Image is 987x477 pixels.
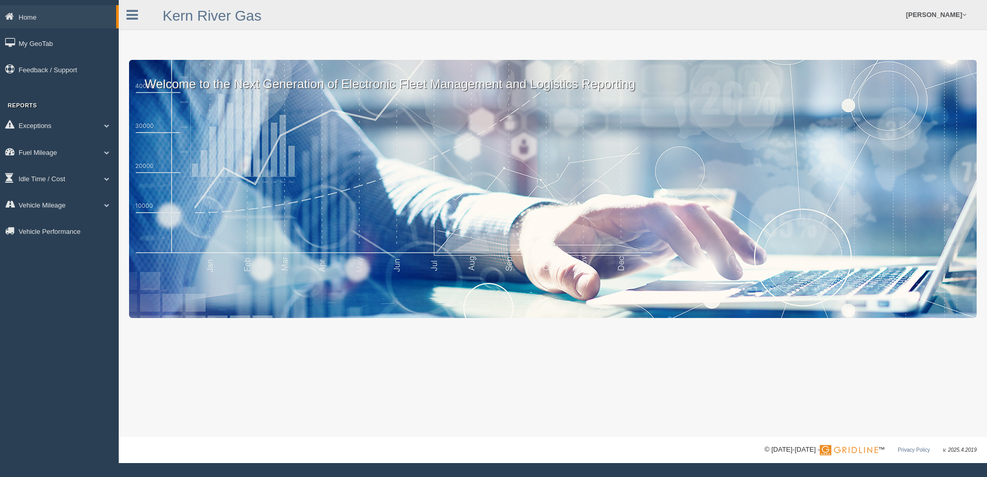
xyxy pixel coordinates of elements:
span: v. 2025.4.2019 [943,447,977,453]
p: Welcome to the Next Generation of Electronic Fleet Management and Logistics Reporting [129,60,977,93]
img: Gridline [820,445,878,455]
a: Kern River Gas [163,8,261,24]
a: Privacy Policy [898,447,930,453]
div: © [DATE]-[DATE] - ™ [765,444,977,455]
